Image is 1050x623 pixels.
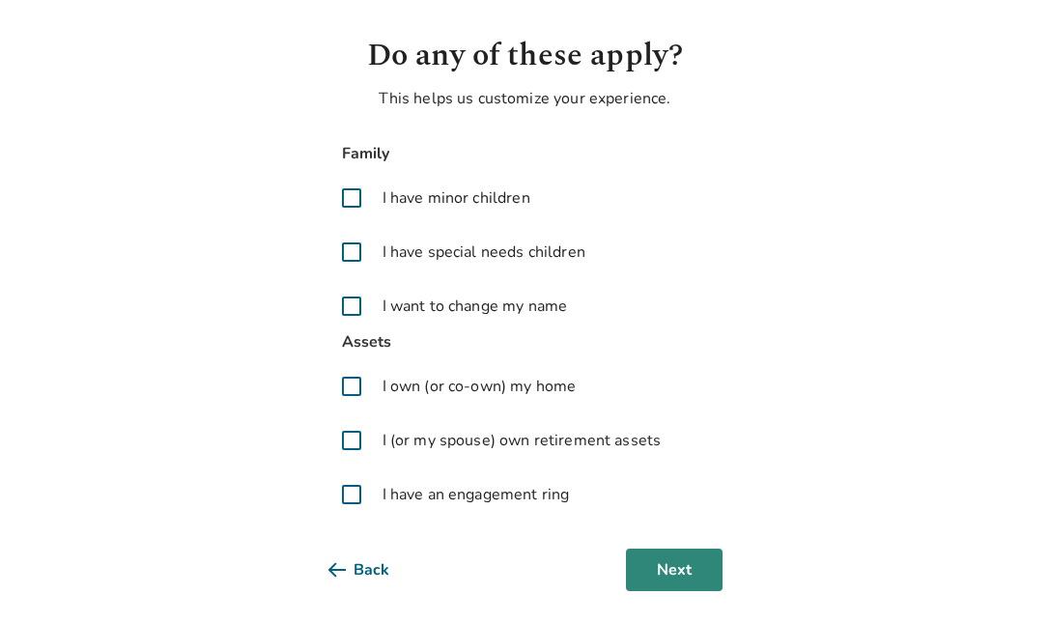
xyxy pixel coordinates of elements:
span: Family [328,141,723,167]
span: I have an engagement ring [383,483,570,506]
button: Back [328,549,420,591]
span: I want to change my name [383,295,568,318]
span: I have special needs children [383,241,585,264]
span: I (or my spouse) own retirement assets [383,429,662,452]
span: I have minor children [383,186,530,210]
iframe: Chat Widget [953,530,1050,623]
button: Next [626,549,723,591]
h1: Do any of these apply? [328,33,723,79]
span: Assets [328,329,723,355]
span: I own (or co-own) my home [383,375,577,398]
p: This helps us customize your experience. [328,87,723,110]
